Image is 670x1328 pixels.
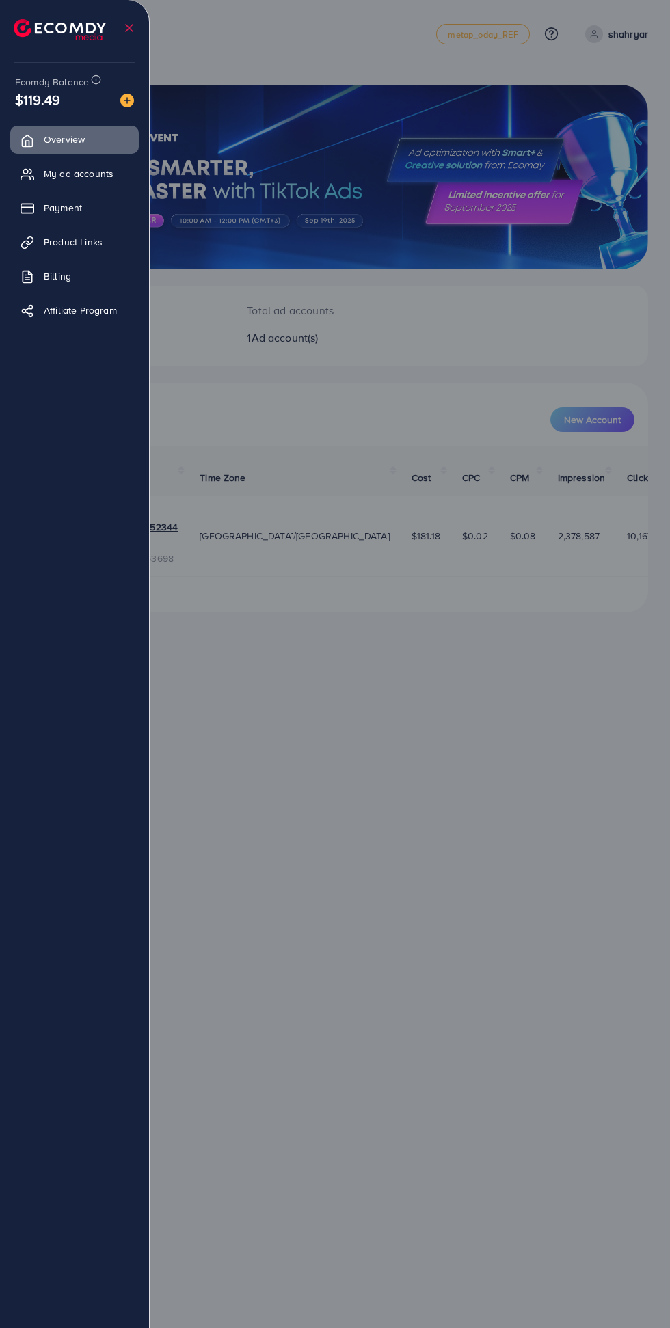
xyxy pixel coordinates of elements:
[10,160,139,187] a: My ad accounts
[120,94,134,107] img: image
[44,303,117,317] span: Affiliate Program
[44,201,82,215] span: Payment
[44,167,113,180] span: My ad accounts
[15,75,89,89] span: Ecomdy Balance
[10,228,139,256] a: Product Links
[10,126,139,153] a: Overview
[10,297,139,324] a: Affiliate Program
[10,194,139,221] a: Payment
[15,90,60,109] span: $119.49
[10,262,139,290] a: Billing
[44,269,71,283] span: Billing
[44,235,103,249] span: Product Links
[44,133,85,146] span: Overview
[14,19,106,40] img: logo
